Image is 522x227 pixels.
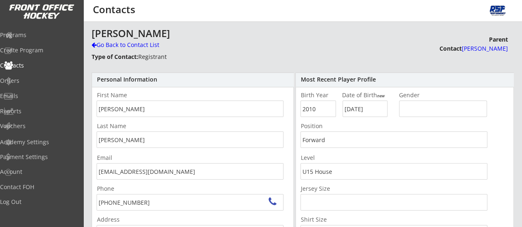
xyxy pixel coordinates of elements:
div: Level [301,155,351,161]
div: Go Back to Contact List [92,41,198,49]
div: [PERSON_NAME] [92,28,315,38]
div: First Name [97,92,147,98]
div: Position [301,123,351,129]
div: Phone [97,186,147,192]
div: Date of Birth [342,92,394,98]
div: Last Name [97,123,147,129]
div: Most Recent Player Profile [301,77,509,82]
div: Shirt Size [301,217,351,222]
font: [PERSON_NAME] [462,44,508,52]
div: Birth Year [301,92,336,98]
div: Address [97,217,147,222]
div: Personal Information [97,77,289,82]
div: Registrant [92,51,270,62]
div: Email [97,155,283,161]
div: Jersey Size [301,186,351,192]
em: new [377,93,385,98]
strong: Type of Contact: [92,53,138,61]
div: Gender [399,92,449,98]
